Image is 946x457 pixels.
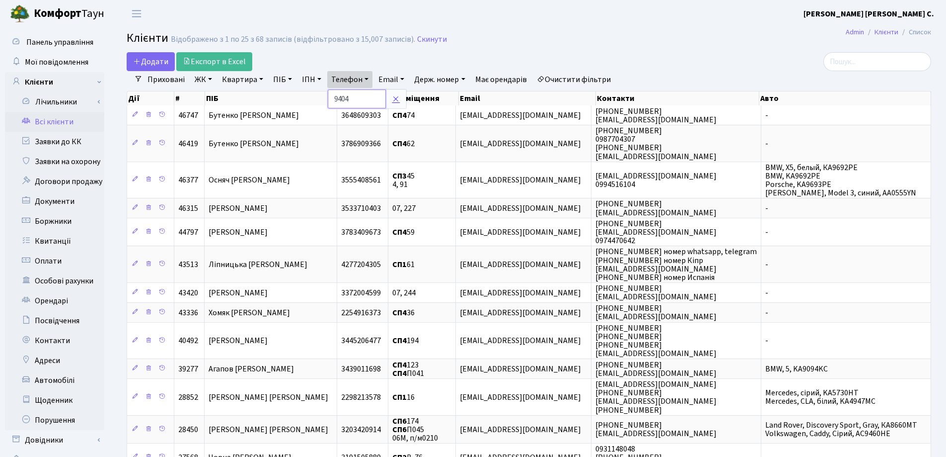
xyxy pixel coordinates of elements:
[144,71,189,88] a: Приховані
[392,171,407,182] b: СП3
[178,392,198,403] span: 28852
[392,424,407,435] b: СП6
[341,364,381,374] span: 3439011698
[460,138,581,149] span: [EMAIL_ADDRESS][DOMAIN_NAME]
[595,303,717,322] span: [PHONE_NUMBER] [EMAIL_ADDRESS][DOMAIN_NAME]
[460,336,581,347] span: [EMAIL_ADDRESS][DOMAIN_NAME]
[765,287,768,298] span: -
[392,138,407,149] b: СП4
[803,8,934,20] a: [PERSON_NAME] [PERSON_NAME] С.
[178,175,198,185] span: 46377
[459,91,596,105] th: Email
[341,307,381,318] span: 2254916373
[5,32,104,52] a: Панель управління
[127,29,168,47] span: Клієнти
[765,387,875,407] span: Mercedes, сірий, KA5730HT Mercedes, CLA, білий, KA4947MC
[392,171,415,190] span: 45 4, 91
[5,271,104,291] a: Особові рахунки
[191,71,216,88] a: ЖК
[178,203,198,214] span: 46315
[765,227,768,238] span: -
[460,227,581,238] span: [EMAIL_ADDRESS][DOMAIN_NAME]
[209,364,294,374] span: Агапов [PERSON_NAME]
[392,307,415,318] span: 36
[5,152,104,172] a: Заявки на охорону
[596,91,760,105] th: Контакти
[218,71,267,88] a: Квартира
[174,91,205,105] th: #
[595,125,717,162] span: [PHONE_NUMBER] 0987704307 [PHONE_NUMBER] [EMAIL_ADDRESS][DOMAIN_NAME]
[392,203,416,214] span: 07, 227
[765,336,768,347] span: -
[460,424,581,435] span: [EMAIL_ADDRESS][DOMAIN_NAME]
[392,227,407,238] b: СП4
[460,175,581,185] span: [EMAIL_ADDRESS][DOMAIN_NAME]
[460,392,581,403] span: [EMAIL_ADDRESS][DOMAIN_NAME]
[595,360,717,379] span: [PHONE_NUMBER] [EMAIL_ADDRESS][DOMAIN_NAME]
[846,27,864,37] a: Admin
[5,331,104,351] a: Контакти
[178,138,198,149] span: 46419
[595,247,757,283] span: [PHONE_NUMBER] номер whatsapp, telegram [PHONE_NUMBER] номер Кiпр [EMAIL_ADDRESS][DOMAIN_NAME] [P...
[209,307,290,318] span: Хомяк [PERSON_NAME]
[460,110,581,121] span: [EMAIL_ADDRESS][DOMAIN_NAME]
[392,392,415,403] span: 16
[298,71,325,88] a: ІПН
[803,8,934,19] b: [PERSON_NAME] [PERSON_NAME] С.
[392,227,415,238] span: 59
[178,259,198,270] span: 43513
[392,138,415,149] span: 62
[209,424,328,435] span: [PERSON_NAME] [PERSON_NAME]
[595,199,717,218] span: [PHONE_NUMBER] [EMAIL_ADDRESS][DOMAIN_NAME]
[209,175,290,185] span: Осняч [PERSON_NAME]
[392,259,407,270] b: СП1
[11,92,104,112] a: Лічильники
[392,416,407,427] b: СП6
[178,364,198,374] span: 39277
[209,392,328,403] span: [PERSON_NAME] [PERSON_NAME]
[392,110,415,121] span: 74
[765,420,917,439] span: Land Rover, Discovery Sport, Gray, КА8660МТ Volkswagen, Caddy, Сірий, АС9460НЕ
[390,91,458,105] th: Приміщення
[127,52,175,71] a: Додати
[341,336,381,347] span: 3445206477
[533,71,615,88] a: Очистити фільтри
[5,211,104,231] a: Боржники
[392,392,407,403] b: СП1
[595,218,717,246] span: [PHONE_NUMBER] [EMAIL_ADDRESS][DOMAIN_NAME] 0974470642
[460,364,581,374] span: [EMAIL_ADDRESS][DOMAIN_NAME]
[269,71,296,88] a: ПІБ
[759,91,931,105] th: Авто
[178,287,198,298] span: 43420
[471,71,531,88] a: Має орендарів
[392,336,407,347] b: СП4
[34,5,104,22] span: Таун
[178,110,198,121] span: 46747
[595,171,717,190] span: [EMAIL_ADDRESS][DOMAIN_NAME] 0994516104
[392,307,407,318] b: СП4
[341,203,381,214] span: 3533710403
[341,138,381,149] span: 3786909366
[392,416,438,444] span: 174 П045 06М, п/м0210
[209,110,299,121] span: Бутенко [PERSON_NAME]
[341,392,381,403] span: 2298213578
[209,287,268,298] span: [PERSON_NAME]
[327,71,372,88] a: Телефон
[392,336,419,347] span: 194
[5,191,104,211] a: Документи
[765,162,916,198] span: BMW, X5, белый, КА9692РЕ BMW, KA9692PE Porsche, KA9693PE [PERSON_NAME], Model 3, синий, АА0555YN
[410,71,469,88] a: Держ. номер
[5,112,104,132] a: Всі клієнти
[765,138,768,149] span: -
[205,91,339,105] th: ПІБ
[124,5,149,22] button: Переключити навігацію
[392,287,416,298] span: 07, 244
[5,52,104,72] a: Мої повідомлення
[341,424,381,435] span: 3203420914
[26,37,93,48] span: Панель управління
[209,138,299,149] span: Бутенко [PERSON_NAME]
[5,311,104,331] a: Посвідчення
[392,259,415,270] span: 61
[460,259,581,270] span: [EMAIL_ADDRESS][DOMAIN_NAME]
[341,287,381,298] span: 3372004599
